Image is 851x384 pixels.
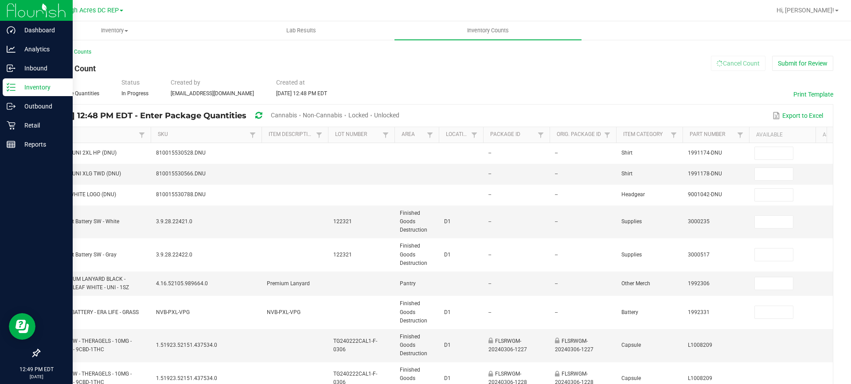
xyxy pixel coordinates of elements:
span: D1 [444,218,451,225]
span: 810015530788.DNU [156,191,206,198]
span: Lab Results [274,27,328,35]
span: Battery [621,309,638,315]
span: 3000517 [688,252,710,258]
span: MA - PAX - BATTERY - ERA LIFE - GRASS [45,309,139,315]
span: SAMPLE - SW - THERAGELS - 10MG - 40CT - CAL - 9CBD-1THC [45,338,132,353]
inline-svg: Analytics [7,45,16,54]
span: Status [121,79,140,86]
span: 122321 [333,252,352,258]
span: -- [488,252,491,258]
span: FLSRWGM-20240306-1227 [555,338,593,353]
p: Inbound [16,63,69,74]
span: D1 [444,309,451,315]
span: FLSRWGM-20240306-1227 [488,338,527,353]
p: Inventory [16,82,69,93]
span: L1008209 [688,342,712,348]
span: L1008209 [688,375,712,381]
inline-svg: Outbound [7,102,16,111]
button: Print Template [793,90,833,99]
span: Inventory Counts [455,27,521,35]
span: Capsule [621,375,641,381]
span: CR TSHIRT UNI XLG TWD (DNU) [45,171,121,177]
span: 810015530566.DNU [156,171,206,177]
span: -- [555,309,558,315]
span: [EMAIL_ADDRESS][DOMAIN_NAME] [171,90,254,97]
a: Item DescriptionSortable [269,131,313,138]
span: Created by [171,79,200,86]
span: 1992306 [688,280,710,287]
inline-svg: Reports [7,140,16,149]
div: [DATE] 12:48 PM EDT - Enter Package Quantities [46,108,406,124]
a: Package IdSortable [490,131,535,138]
a: Orig. Package IdSortable [557,131,601,138]
span: -- [488,171,491,177]
span: -- [488,309,491,315]
span: Finished Goods Destruction [400,300,427,323]
p: Dashboard [16,25,69,35]
span: Created at [276,79,305,86]
a: Filter [380,129,391,140]
a: Filter [668,129,679,140]
button: Cancel Count [711,56,765,71]
a: Item CategorySortable [623,131,668,138]
a: Filter [247,129,258,140]
a: Inventory [21,21,208,40]
a: Filter [314,129,324,140]
span: Supplies [621,218,642,225]
span: TG240222CAL1-F-0306 [333,338,377,353]
span: Hi, [PERSON_NAME]! [777,7,834,14]
span: 3.9.28.22421.0 [156,218,192,225]
a: ItemSortable [47,131,136,138]
a: Filter [735,129,746,140]
span: Premium Lanyard [267,280,310,287]
inline-svg: Retail [7,121,16,130]
span: Shirt [621,171,632,177]
a: Filter [469,129,480,140]
p: 12:49 PM EDT [4,365,69,373]
span: Inventory [22,27,207,35]
span: Locked [348,112,368,119]
span: 3.9.28.22422.0 [156,252,192,258]
span: Finished Goods Destruction [400,210,427,233]
span: 1992331 [688,309,710,315]
span: -- [555,191,558,198]
span: -- [555,280,558,287]
span: In Progress [121,90,148,97]
span: 122321 [333,218,352,225]
span: Battery, Dart Battery SW - Gray [45,252,117,258]
th: Available [749,127,816,143]
span: 1.51923.52151.437534.0 [156,342,217,348]
span: Non-Cannabis [303,112,342,119]
span: -- [488,150,491,156]
a: Part NumberSortable [690,131,734,138]
a: Filter [425,129,435,140]
span: Finished Goods Destruction [400,334,427,357]
span: Supplies [621,252,642,258]
span: NVB-PXL-VPG [156,309,190,315]
span: Unlocked [374,112,399,119]
a: LocationSortable [446,131,468,138]
p: Reports [16,139,69,150]
span: Finished Goods Destruction [400,243,427,266]
inline-svg: Inventory [7,83,16,92]
span: Shirt [621,150,632,156]
a: Filter [535,129,546,140]
p: [DATE] [4,373,69,380]
span: CR VISOR WHITE LOGO (DNU) [45,191,116,198]
span: -- [555,218,558,225]
span: 9001042-DNU [688,191,722,198]
span: Capsule [621,342,641,348]
span: Other Merch [621,280,650,287]
span: CR TSHIRT UNI 2XL HP (DNU) [45,150,117,156]
span: NVB-PXL-VPG [267,309,301,315]
a: Inventory Counts [394,21,581,40]
inline-svg: Inbound [7,64,16,73]
span: Headgear [621,191,645,198]
p: Retail [16,120,69,131]
a: AreaSortable [402,131,424,138]
span: D1 [444,342,451,348]
inline-svg: Dashboard [7,26,16,35]
span: Battery, Dart Battery SW - White [45,218,119,225]
button: Submit for Review [772,56,833,71]
span: -- [555,171,558,177]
